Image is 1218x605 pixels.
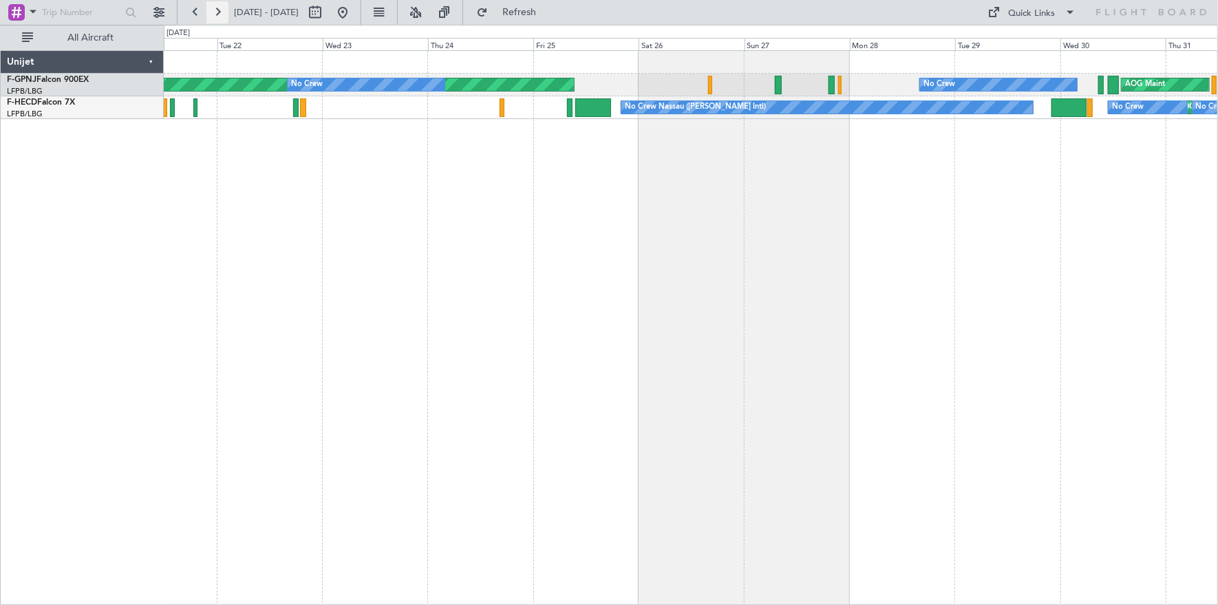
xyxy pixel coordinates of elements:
[7,98,75,107] a: F-HECDFalcon 7X
[981,1,1083,23] button: Quick Links
[323,38,428,50] div: Wed 23
[7,98,37,107] span: F-HECD
[42,2,121,23] input: Trip Number
[955,38,1060,50] div: Tue 29
[923,74,955,95] div: No Crew
[7,76,36,84] span: F-GPNJ
[111,38,217,50] div: Mon 21
[1060,38,1166,50] div: Wed 30
[1125,74,1165,95] div: AOG Maint
[639,38,744,50] div: Sat 26
[7,86,43,96] a: LFPB/LBG
[234,6,299,19] span: [DATE] - [DATE]
[491,8,548,17] span: Refresh
[7,76,89,84] a: F-GPNJFalcon 900EX
[428,38,533,50] div: Thu 24
[1112,97,1144,118] div: No Crew
[533,38,639,50] div: Fri 25
[167,28,190,39] div: [DATE]
[745,38,850,50] div: Sun 27
[291,74,323,95] div: No Crew
[217,38,323,50] div: Tue 22
[1009,7,1056,21] div: Quick Links
[625,97,766,118] div: No Crew Nassau ([PERSON_NAME] Intl)
[7,109,43,119] a: LFPB/LBG
[470,1,553,23] button: Refresh
[15,27,149,49] button: All Aircraft
[36,33,145,43] span: All Aircraft
[850,38,955,50] div: Mon 28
